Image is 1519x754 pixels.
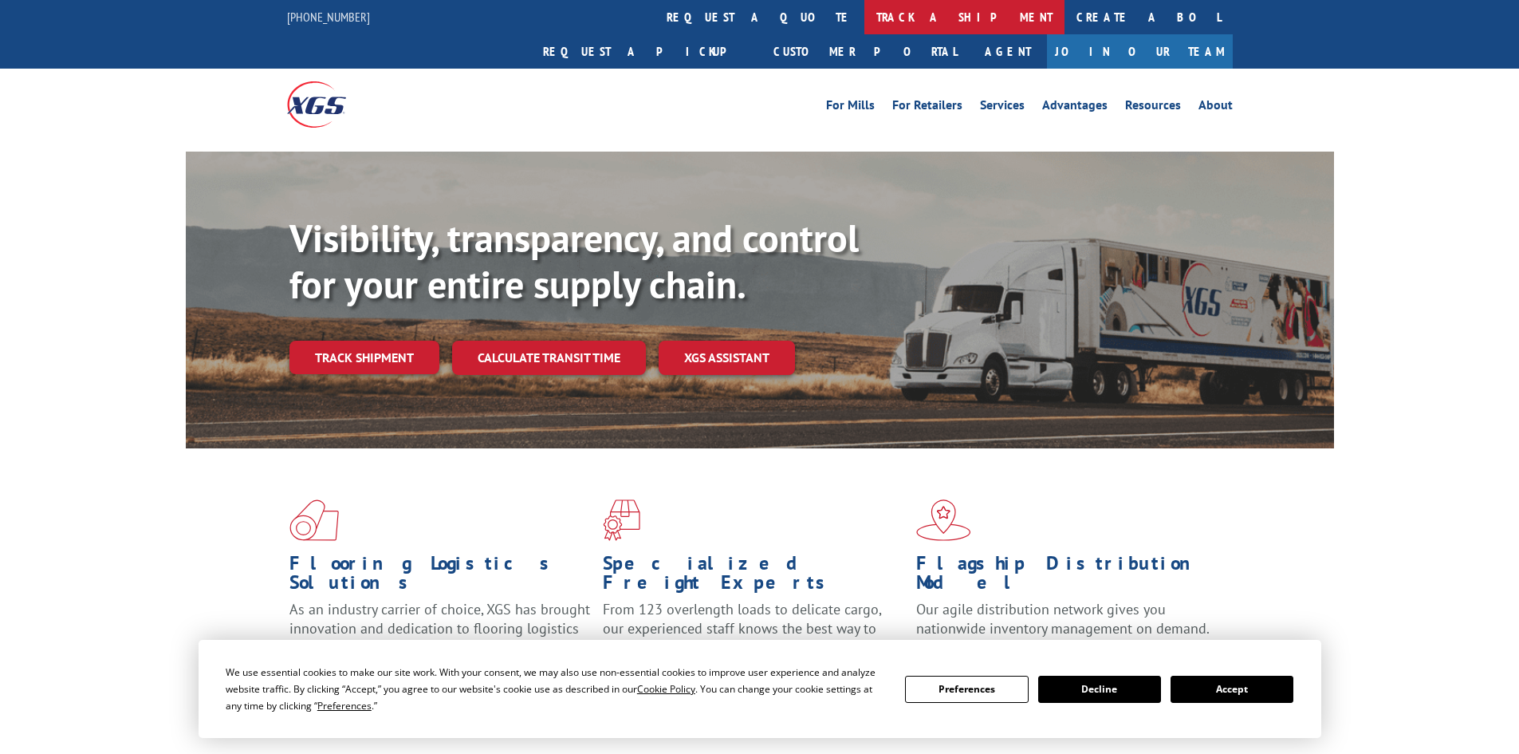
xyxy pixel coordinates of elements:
a: Customer Portal [761,34,969,69]
p: From 123 overlength loads to delicate cargo, our experienced staff knows the best way to move you... [603,600,904,671]
a: Calculate transit time [452,341,646,375]
img: xgs-icon-focused-on-flooring-red [603,499,640,541]
div: We use essential cookies to make our site work. With your consent, we may also use non-essential ... [226,664,886,714]
button: Decline [1038,676,1161,703]
span: Preferences [317,699,372,713]
img: xgs-icon-flagship-distribution-model-red [916,499,971,541]
h1: Flagship Distribution Model [916,554,1218,600]
a: For Mills [826,99,875,116]
span: Our agile distribution network gives you nationwide inventory management on demand. [916,600,1210,638]
a: For Retailers [892,99,962,116]
a: [PHONE_NUMBER] [287,9,370,25]
button: Preferences [905,676,1028,703]
h1: Flooring Logistics Solutions [289,554,591,600]
a: Services [980,99,1025,116]
a: About [1198,99,1233,116]
a: Agent [969,34,1047,69]
a: Track shipment [289,341,439,374]
span: Cookie Policy [637,682,695,696]
div: Cookie Consent Prompt [199,640,1321,738]
img: xgs-icon-total-supply-chain-intelligence-red [289,499,339,541]
a: Join Our Team [1047,34,1233,69]
h1: Specialized Freight Experts [603,554,904,600]
button: Accept [1171,676,1293,703]
a: Advantages [1042,99,1108,116]
a: XGS ASSISTANT [659,341,795,375]
a: Resources [1125,99,1181,116]
b: Visibility, transparency, and control for your entire supply chain. [289,213,859,309]
span: As an industry carrier of choice, XGS has brought innovation and dedication to flooring logistics... [289,600,590,657]
a: Request a pickup [531,34,761,69]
